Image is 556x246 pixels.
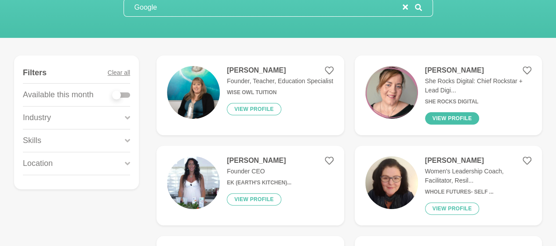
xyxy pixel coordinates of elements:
a: [PERSON_NAME]Founder CEOEK (Earth's Kitchen)...View profile [156,146,344,225]
p: Founder, Teacher, Education Specialist [227,77,333,86]
h4: [PERSON_NAME] [425,66,531,75]
h6: She Rocks Digital [425,99,531,105]
h4: [PERSON_NAME] [227,66,333,75]
a: [PERSON_NAME]Women's Leadership Coach, Facilitator, Resil...Whole Futures- Self ...View profile [355,146,542,225]
h6: EK (Earth's Kitchen)... [227,180,291,186]
p: She Rocks Digital: Chief Rockstar + Lead Digi... [425,77,531,95]
p: Available this month [23,89,94,101]
h6: Wise Owl Tuition [227,89,333,96]
h6: Whole Futures- Self ... [425,189,531,195]
p: Skills [23,135,41,147]
img: 3712f042e1ba8165941ef6fb2e6712174b73e441-500x500.png [365,66,418,119]
h4: [PERSON_NAME] [227,156,291,165]
img: 5aeb252bf5a40be742549a1bb63f1101c2365f2e-280x373.jpg [365,156,418,209]
button: View profile [227,193,281,206]
a: [PERSON_NAME]Founder, Teacher, Education SpecialistWise Owl TuitionView profile [156,55,344,135]
button: Clear all [108,62,130,83]
p: Founder CEO [227,167,291,176]
a: [PERSON_NAME]She Rocks Digital: Chief Rockstar + Lead Digi...She Rocks DigitalView profile [355,55,542,135]
p: Women's Leadership Coach, Facilitator, Resil... [425,167,531,185]
img: a530bc8d2a2e0627e4f81662508317a5eb6ed64f-4000x6000.jpg [167,66,220,119]
button: View profile [227,103,281,115]
button: View profile [425,202,480,215]
p: Location [23,158,53,169]
p: Industry [23,112,51,124]
img: 320bfa5a9cf45e8eb0f9c7836df498fa4040b849-540x540.jpg [167,156,220,209]
button: View profile [425,112,480,125]
h4: [PERSON_NAME] [425,156,531,165]
h4: Filters [23,68,47,78]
